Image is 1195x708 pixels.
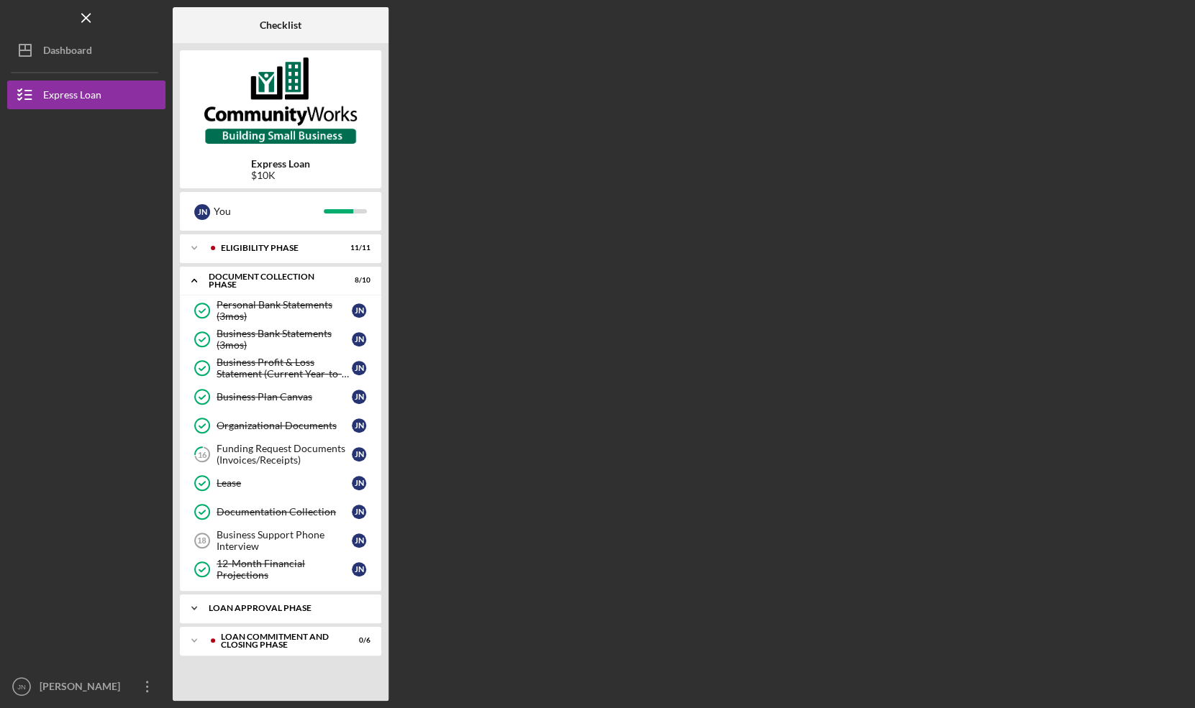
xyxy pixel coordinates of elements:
[187,354,374,382] a: Business Profit & Loss Statement (Current Year-to-Date)JN
[187,325,374,354] a: Business Bank Statements (3mos)JN
[187,555,374,584] a: 12-Month Financial ProjectionsJN
[209,272,335,289] div: Document Collection Phase
[187,497,374,526] a: Documentation CollectionJN
[352,418,366,433] div: J N
[352,303,366,318] div: J N
[17,683,26,691] text: JN
[251,170,310,181] div: $10K
[221,244,335,252] div: Eligibility Phase
[43,36,92,68] div: Dashboard
[187,526,374,555] a: 18Business Support Phone InterviewJN
[43,81,101,113] div: Express Loan
[345,636,371,645] div: 0 / 6
[217,328,352,351] div: Business Bank Statements (3mos)
[180,58,381,144] img: Product logo
[352,476,366,490] div: J N
[187,296,374,325] a: Personal Bank Statements (3mos)JN
[194,204,210,220] div: J N
[36,672,130,704] div: [PERSON_NAME]
[352,447,366,461] div: J N
[187,382,374,411] a: Business Plan CanvasJN
[217,443,352,466] div: Funding Request Documents (Invoices/Receipts)
[352,361,366,375] div: J N
[7,672,165,701] button: JN[PERSON_NAME]
[198,450,207,459] tspan: 16
[217,529,352,552] div: Business Support Phone Interview
[217,477,352,489] div: Lease
[7,81,165,109] button: Express Loan
[7,36,165,65] button: Dashboard
[352,390,366,404] div: J N
[352,533,366,548] div: J N
[217,299,352,322] div: Personal Bank Statements (3mos)
[217,391,352,403] div: Business Plan Canvas
[352,562,366,576] div: J N
[209,604,363,612] div: Loan Approval Phase
[221,633,335,649] div: Loan Commitment and Closing Phase
[217,357,352,380] div: Business Profit & Loss Statement (Current Year-to-Date)
[217,558,352,581] div: 12-Month Financial Projections
[345,244,371,252] div: 11 / 11
[345,276,371,285] div: 8 / 10
[352,332,366,346] div: J N
[217,420,352,431] div: Organizational Documents
[214,199,324,224] div: You
[187,440,374,469] a: 16Funding Request Documents (Invoices/Receipts)JN
[187,469,374,497] a: LeaseJN
[251,158,310,170] b: Express Loan
[352,505,366,519] div: J N
[187,411,374,440] a: Organizational DocumentsJN
[197,536,206,545] tspan: 18
[260,19,301,31] b: Checklist
[217,506,352,518] div: Documentation Collection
